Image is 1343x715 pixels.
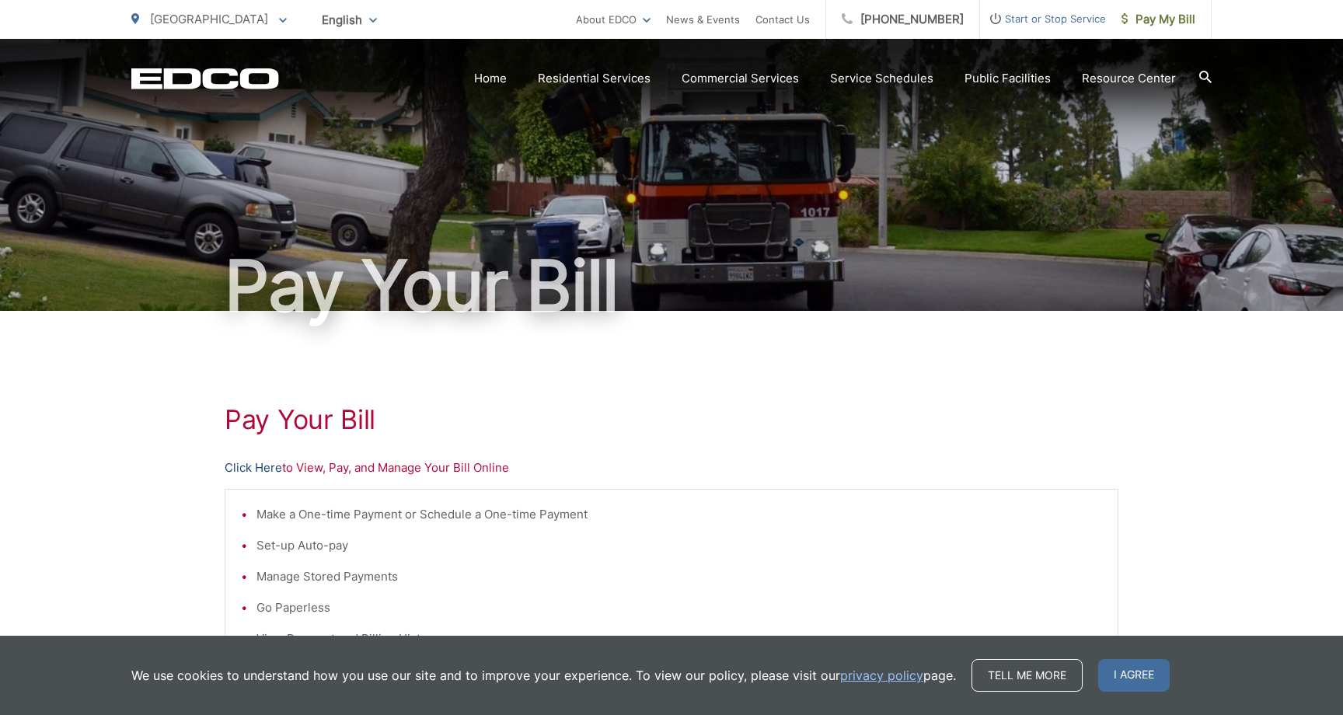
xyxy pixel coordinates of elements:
span: Pay My Bill [1121,10,1195,29]
a: Residential Services [538,69,651,88]
a: Commercial Services [682,69,799,88]
span: [GEOGRAPHIC_DATA] [150,12,268,26]
h1: Pay Your Bill [225,404,1118,435]
li: Make a One-time Payment or Schedule a One-time Payment [256,505,1102,524]
a: privacy policy [840,666,923,685]
a: Click Here [225,459,282,477]
li: Manage Stored Payments [256,567,1102,586]
a: Resource Center [1082,69,1176,88]
a: Contact Us [755,10,810,29]
li: Go Paperless [256,598,1102,617]
a: Home [474,69,507,88]
h1: Pay Your Bill [131,247,1212,325]
li: Set-up Auto-pay [256,536,1102,555]
a: Tell me more [971,659,1083,692]
span: English [310,6,389,33]
a: News & Events [666,10,740,29]
li: View Payment and Billing History [256,630,1102,648]
p: We use cookies to understand how you use our site and to improve your experience. To view our pol... [131,666,956,685]
a: EDCD logo. Return to the homepage. [131,68,279,89]
a: About EDCO [576,10,651,29]
p: to View, Pay, and Manage Your Bill Online [225,459,1118,477]
a: Public Facilities [965,69,1051,88]
a: Service Schedules [830,69,933,88]
span: I agree [1098,659,1170,692]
